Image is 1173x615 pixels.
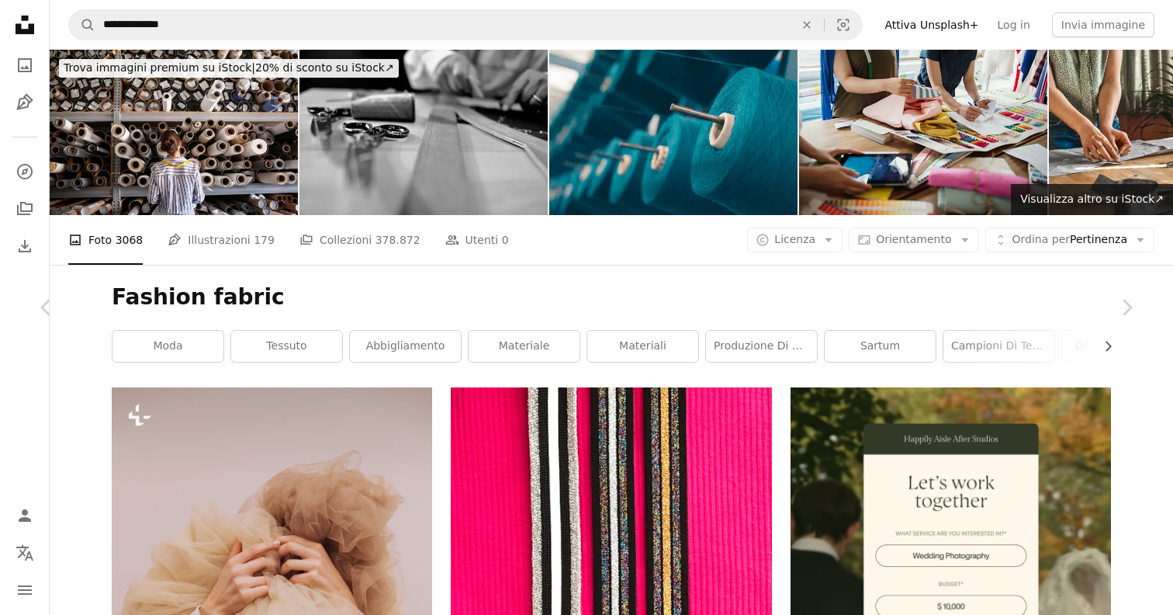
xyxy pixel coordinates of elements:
a: materiale [469,331,580,362]
a: Visualizza altro su iStock↗ [1011,184,1173,215]
span: Ordina per [1012,233,1070,245]
button: Cerca su Unsplash [69,10,95,40]
span: 0 [502,231,509,248]
a: Utenti 0 [445,215,509,265]
img: Ritratto del designer tessile che sceglie il tessuto da una pila di rotoli all'interno di un labo... [50,50,298,215]
a: Illustrazioni 179 [168,215,275,265]
a: abbigliamento [350,331,461,362]
span: 20% di sconto su iStock ↗ [64,61,394,74]
button: Invia immagine [1052,12,1154,37]
span: Licenza [774,233,815,245]
a: produzione di vestiti [706,331,817,362]
a: design di moda [1062,331,1173,362]
a: materiali [587,331,698,362]
button: Elimina [790,10,824,40]
a: cinturino a righe nere, rosse e bianche [451,540,771,554]
a: Cronologia download [9,231,40,262]
button: Ricerca visiva [825,10,862,40]
img: Bobine di filati colorati di deditosi industriali in fabbrica tessile [549,50,798,215]
a: Collezioni 378.872 [299,215,420,265]
img: Fashion designer al lavoro in studio [799,50,1047,215]
button: Ordina perPertinenza [985,228,1154,252]
a: tessuto [231,331,342,362]
a: Attiva Unsplash+ [875,12,988,37]
span: Trova immagini premium su iStock | [64,61,255,74]
span: Pertinenza [1012,232,1127,248]
span: 378.872 [375,231,420,248]
a: Foto [9,50,40,81]
span: 179 [254,231,275,248]
a: Trova immagini premium su iStock|20% di sconto su iStock↗ [50,50,408,87]
button: Licenza [747,228,843,252]
a: Accedi / Registrati [9,500,40,531]
h1: Fashion fabric [112,283,1111,311]
a: sartum [825,331,936,362]
a: Illustrazioni [9,87,40,118]
a: Log in [988,12,1040,37]
button: Lingua [9,537,40,568]
a: Campioni di tessuto [943,331,1054,362]
a: moda [112,331,223,362]
button: Menu [9,575,40,606]
a: Esplora [9,156,40,187]
a: Avanti [1080,233,1173,382]
span: Visualizza altro su iStock ↗ [1020,193,1164,205]
img: Sartoria [299,50,548,215]
button: Orientamento [849,228,978,252]
form: Trova visual in tutto il sito [68,9,863,40]
a: Collezioni [9,193,40,224]
span: Orientamento [876,233,951,245]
